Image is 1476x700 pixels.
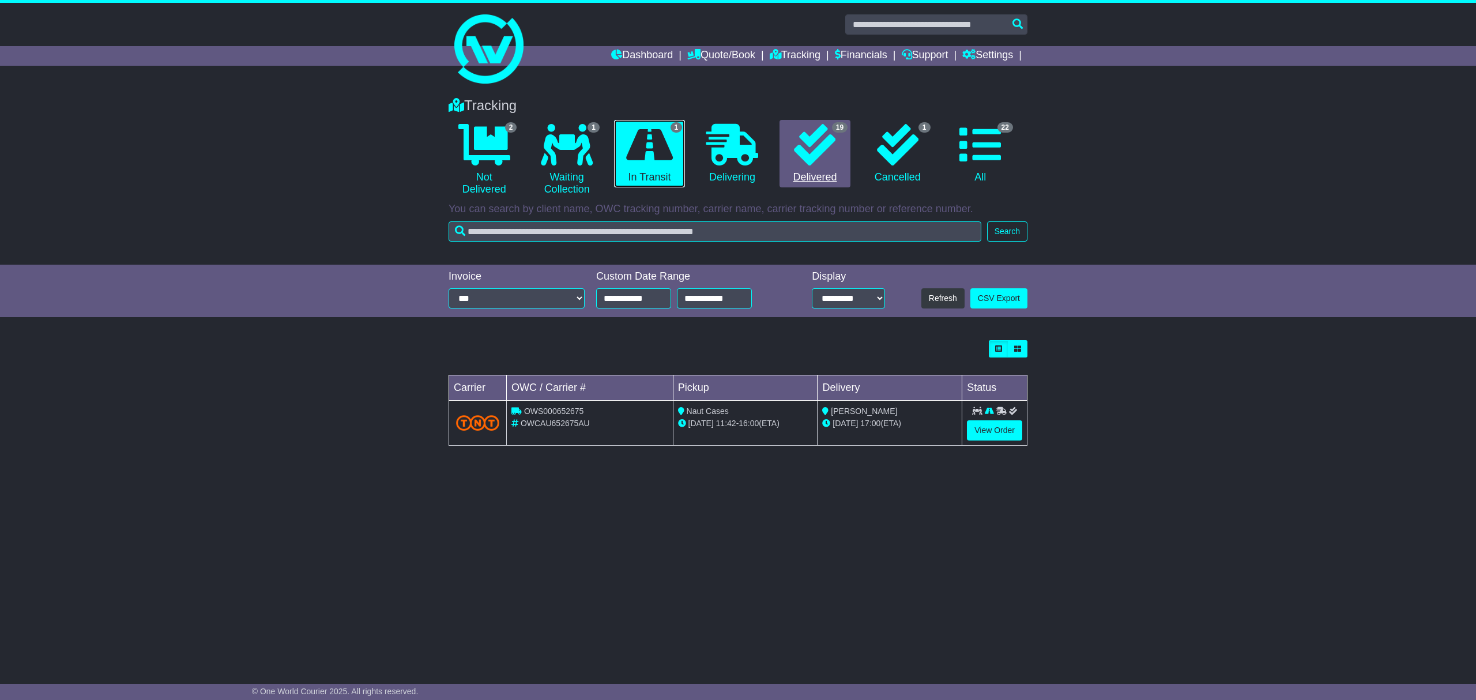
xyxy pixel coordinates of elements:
[831,407,897,416] span: [PERSON_NAME]
[678,417,813,430] div: - (ETA)
[505,122,517,133] span: 2
[687,407,729,416] span: Naut Cases
[967,420,1022,441] a: View Order
[673,375,818,401] td: Pickup
[780,120,850,188] a: 19 Delivered
[862,120,933,188] a: 1 Cancelled
[918,122,931,133] span: 1
[252,687,419,696] span: © One World Courier 2025. All rights reserved.
[770,46,820,66] a: Tracking
[596,270,781,283] div: Custom Date Range
[822,417,957,430] div: (ETA)
[832,122,848,133] span: 19
[921,288,965,308] button: Refresh
[970,288,1027,308] a: CSV Export
[449,120,519,200] a: 2 Not Delivered
[456,415,499,431] img: TNT_Domestic.png
[902,46,948,66] a: Support
[696,120,767,188] a: Delivering
[588,122,600,133] span: 1
[687,46,755,66] a: Quote/Book
[449,203,1027,216] p: You can search by client name, OWC tracking number, carrier name, carrier tracking number or refe...
[833,419,858,428] span: [DATE]
[818,375,962,401] td: Delivery
[671,122,683,133] span: 1
[449,270,585,283] div: Invoice
[611,46,673,66] a: Dashboard
[997,122,1013,133] span: 22
[962,375,1027,401] td: Status
[531,120,602,200] a: 1 Waiting Collection
[507,375,673,401] td: OWC / Carrier #
[739,419,759,428] span: 16:00
[835,46,887,66] a: Financials
[688,419,714,428] span: [DATE]
[449,375,507,401] td: Carrier
[524,407,584,416] span: OWS000652675
[812,270,885,283] div: Display
[945,120,1016,188] a: 22 All
[614,120,685,188] a: 1 In Transit
[860,419,880,428] span: 17:00
[962,46,1013,66] a: Settings
[521,419,590,428] span: OWCAU652675AU
[987,221,1027,242] button: Search
[716,419,736,428] span: 11:42
[443,97,1033,114] div: Tracking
